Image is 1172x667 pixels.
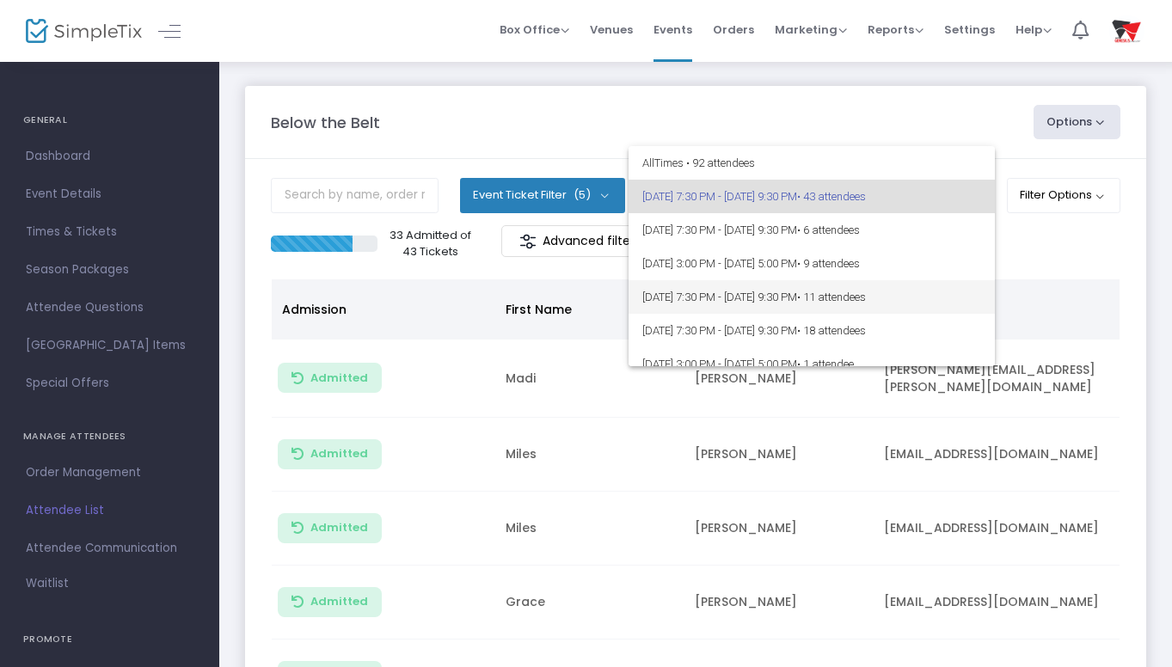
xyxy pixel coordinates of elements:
span: [DATE] 3:00 PM - [DATE] 5:00 PM [642,247,981,280]
span: • 43 attendees [797,190,866,203]
span: All Times • 92 attendees [642,146,981,180]
span: • 1 attendee [797,358,854,370]
span: • 9 attendees [797,257,860,270]
span: [DATE] 7:30 PM - [DATE] 9:30 PM [642,180,981,213]
span: • 18 attendees [797,324,866,337]
span: • 11 attendees [797,291,866,303]
span: [DATE] 7:30 PM - [DATE] 9:30 PM [642,213,981,247]
span: [DATE] 3:00 PM - [DATE] 5:00 PM [642,347,981,381]
span: [DATE] 7:30 PM - [DATE] 9:30 PM [642,314,981,347]
span: [DATE] 7:30 PM - [DATE] 9:30 PM [642,280,981,314]
span: • 6 attendees [797,223,860,236]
